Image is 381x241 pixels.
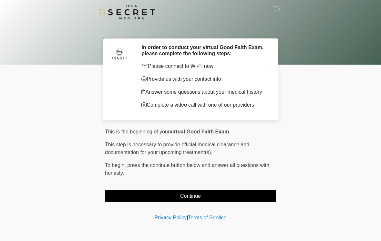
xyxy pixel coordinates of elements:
[100,23,281,35] h1: ‎ ‎
[105,190,276,202] button: Continue
[170,129,229,134] strong: virtual Good Faith Exam
[141,88,266,96] p: Answer some questions about your medical history
[105,129,170,134] span: This is the beginning of your
[105,162,127,168] span: To begin,
[141,101,266,109] p: Complete a video call with one of our providers
[141,44,266,57] h2: In order to conduct your virtual Good Faith Exam, please complete the following steps:
[229,129,230,134] span: .
[155,215,187,220] a: Privacy Policy
[105,162,269,176] span: press the continue button below and answer all questions with honesty.
[187,215,188,220] a: |
[141,62,266,70] p: Please connect to Wi-Fi now
[141,75,266,83] p: Provide us with your contact info
[98,5,155,19] img: It's A Secret Med Spa Logo
[105,142,249,155] span: This step is necessary to provide official medical clearance and documentation for your upcoming ...
[188,215,226,220] a: Terms of Service
[110,44,129,64] img: Agent Avatar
